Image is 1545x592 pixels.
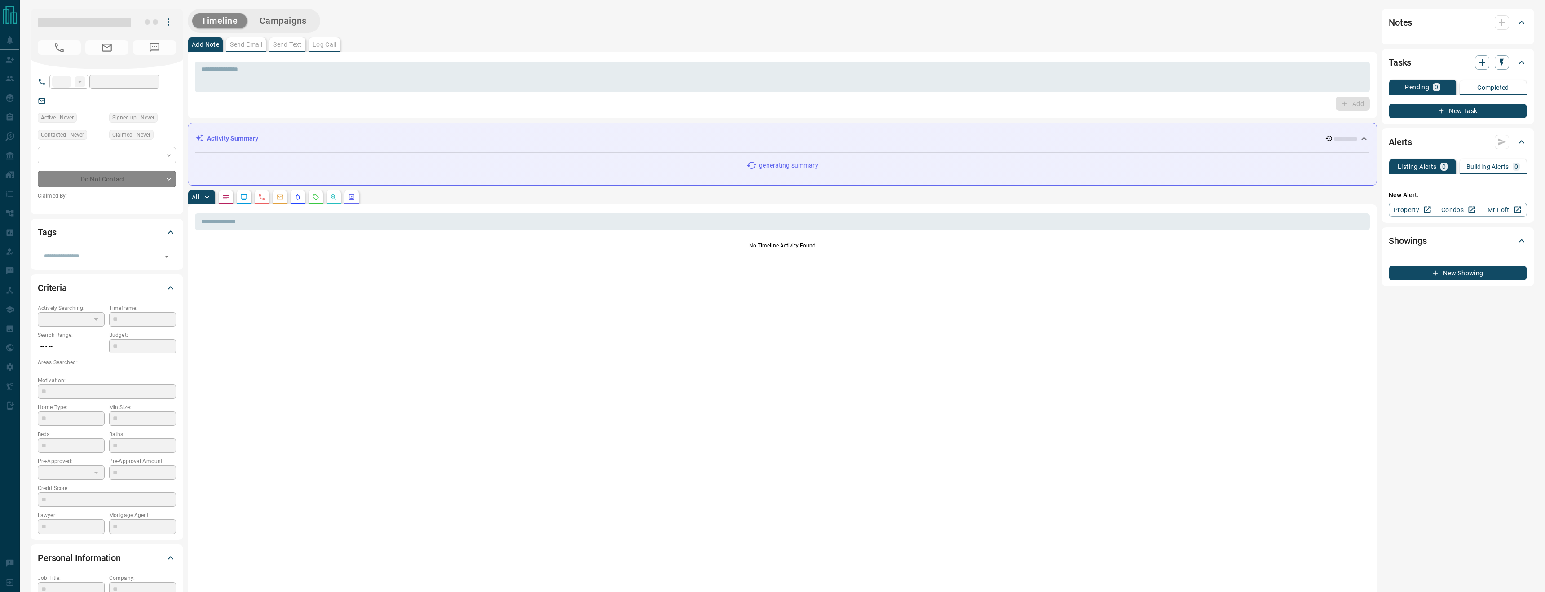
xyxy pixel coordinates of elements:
[38,574,105,582] p: Job Title:
[1398,163,1437,170] p: Listing Alerts
[38,281,67,295] h2: Criteria
[258,194,265,201] svg: Calls
[1389,135,1412,149] h2: Alerts
[1435,84,1438,90] p: 0
[41,130,84,139] span: Contacted - Never
[1477,84,1509,91] p: Completed
[759,161,818,170] p: generating summary
[207,134,258,143] p: Activity Summary
[52,97,56,104] a: --
[1389,203,1435,217] a: Property
[38,547,176,569] div: Personal Information
[348,194,355,201] svg: Agent Actions
[38,430,105,438] p: Beds:
[240,194,247,201] svg: Lead Browsing Activity
[38,358,176,367] p: Areas Searched:
[109,574,176,582] p: Company:
[109,403,176,411] p: Min Size:
[38,339,105,354] p: -- - --
[109,430,176,438] p: Baths:
[1389,52,1527,73] div: Tasks
[1389,12,1527,33] div: Notes
[41,113,74,122] span: Active - Never
[1514,163,1518,170] p: 0
[38,484,176,492] p: Credit Score:
[1389,234,1427,248] h2: Showings
[1481,203,1527,217] a: Mr.Loft
[276,194,283,201] svg: Emails
[1389,131,1527,153] div: Alerts
[109,457,176,465] p: Pre-Approval Amount:
[192,13,247,28] button: Timeline
[1389,104,1527,118] button: New Task
[133,40,176,55] span: No Number
[1405,84,1429,90] p: Pending
[330,194,337,201] svg: Opportunities
[38,192,176,200] p: Claimed By:
[192,41,219,48] p: Add Note
[109,511,176,519] p: Mortgage Agent:
[38,403,105,411] p: Home Type:
[38,225,56,239] h2: Tags
[38,40,81,55] span: No Number
[294,194,301,201] svg: Listing Alerts
[38,511,105,519] p: Lawyer:
[1466,163,1509,170] p: Building Alerts
[38,277,176,299] div: Criteria
[1389,15,1412,30] h2: Notes
[109,331,176,339] p: Budget:
[112,130,150,139] span: Claimed - Never
[38,376,176,384] p: Motivation:
[1442,163,1446,170] p: 0
[1389,190,1527,200] p: New Alert:
[1389,266,1527,280] button: New Showing
[1435,203,1481,217] a: Condos
[312,194,319,201] svg: Requests
[222,194,230,201] svg: Notes
[85,40,128,55] span: No Email
[1389,230,1527,252] div: Showings
[38,551,121,565] h2: Personal Information
[38,171,176,187] div: Do Not Contact
[251,13,316,28] button: Campaigns
[195,242,1370,250] p: No Timeline Activity Found
[38,457,105,465] p: Pre-Approved:
[195,130,1369,147] div: Activity Summary
[38,304,105,312] p: Actively Searching:
[38,221,176,243] div: Tags
[109,304,176,312] p: Timeframe:
[1389,55,1411,70] h2: Tasks
[112,113,154,122] span: Signed up - Never
[192,194,199,200] p: All
[160,250,173,263] button: Open
[38,331,105,339] p: Search Range:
